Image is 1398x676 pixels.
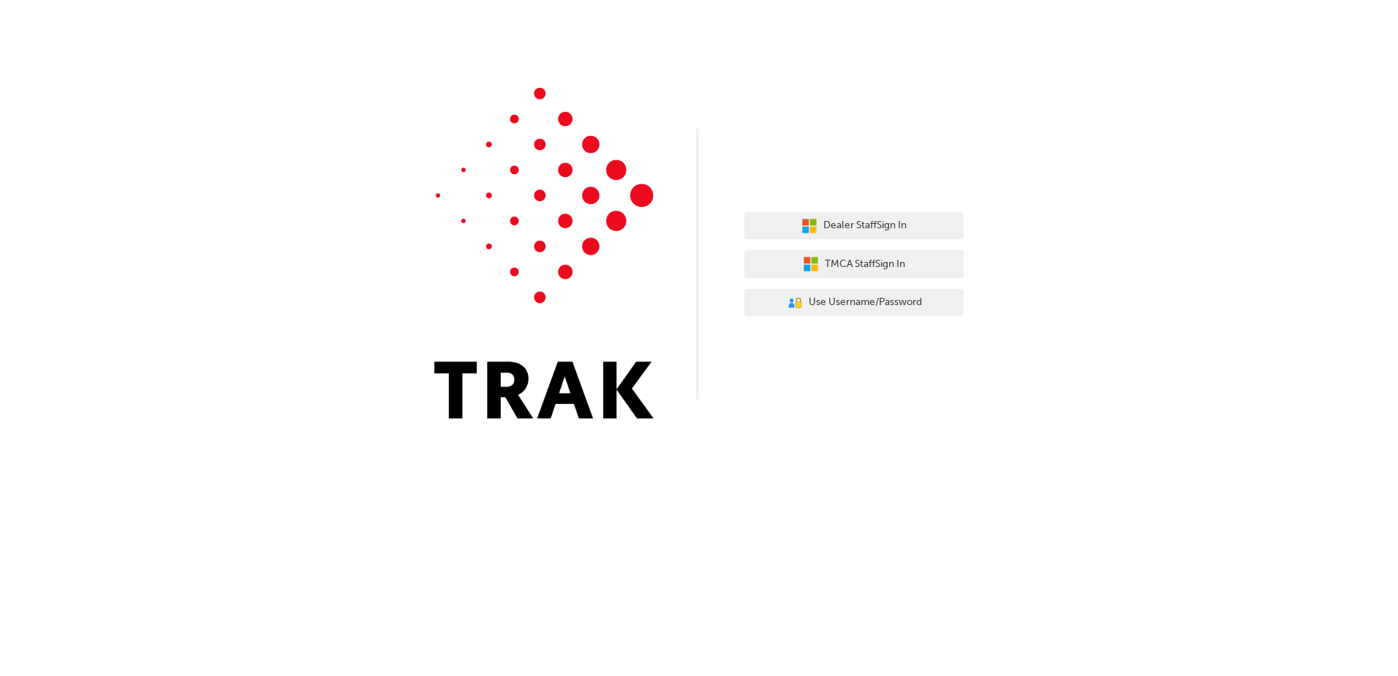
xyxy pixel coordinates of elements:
iframe: Intercom live chat [1348,626,1383,661]
img: Trak [434,88,654,418]
span: Use Username/Password [809,294,922,311]
span: Dealer Staff Sign In [823,217,907,234]
button: Use Username/Password [744,289,964,317]
span: TMCA Staff Sign In [825,256,905,273]
button: TMCA StaffSign In [744,250,964,278]
button: Dealer StaffSign In [744,212,964,240]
